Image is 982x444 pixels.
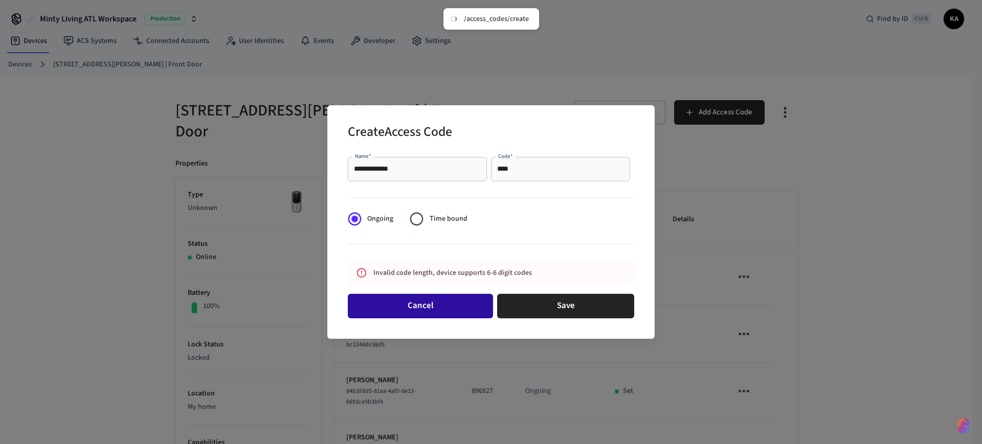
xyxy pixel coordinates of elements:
label: Code [498,152,513,160]
span: Ongoing [367,214,393,224]
span: Time bound [430,214,467,224]
h2: Create Access Code [348,118,452,149]
div: /access_codes/create [464,14,529,24]
div: Invalid code length, device supports 6-6 digit codes [373,264,589,283]
button: Cancel [348,294,493,318]
img: SeamLogoGradient.69752ec5.svg [957,417,970,434]
label: Name [355,152,371,160]
button: Save [497,294,634,318]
